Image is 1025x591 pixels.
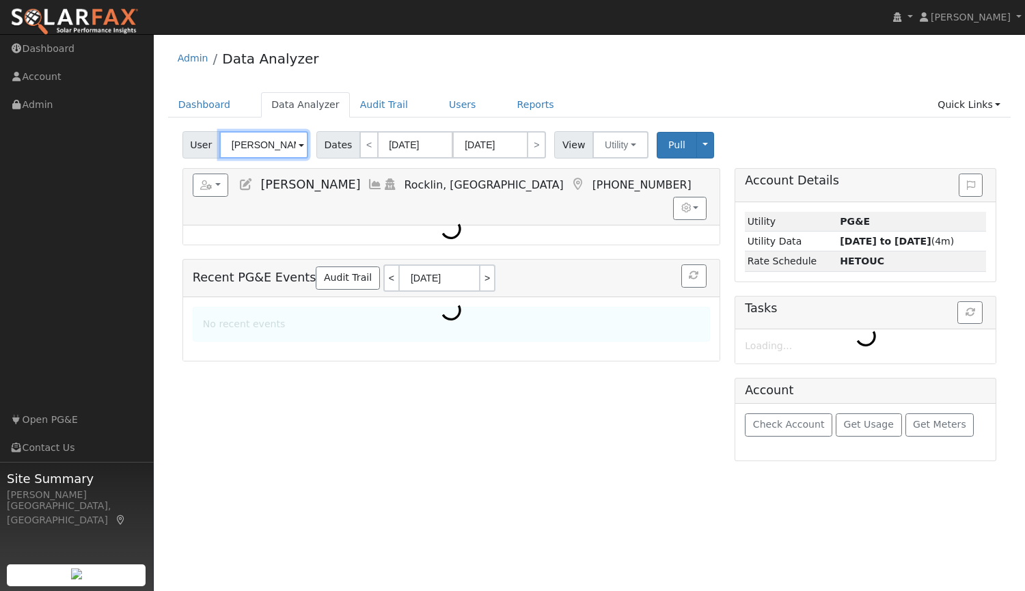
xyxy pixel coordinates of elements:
button: Get Meters [905,413,974,437]
span: [PHONE_NUMBER] [592,178,692,191]
a: Admin [178,53,208,64]
strong: ID: 17221394, authorized: 08/26/25 [840,216,870,227]
img: retrieve [71,568,82,579]
strong: [DATE] to [DATE] [840,236,931,247]
a: Reports [507,92,564,118]
span: Get Usage [844,419,894,430]
button: Refresh [681,264,707,288]
strong: V [840,256,884,266]
a: Dashboard [168,92,241,118]
button: Issue History [959,174,983,197]
span: Pull [668,139,685,150]
h5: Account Details [745,174,986,188]
span: Check Account [753,419,825,430]
td: Utility [745,212,838,232]
a: Map [571,178,586,191]
span: Get Meters [913,419,966,430]
a: Login As (last Never) [383,178,398,191]
button: Pull [657,132,697,159]
a: Edit User (36172) [238,178,254,191]
h5: Tasks [745,301,986,316]
div: [PERSON_NAME] [7,488,146,502]
a: Data Analyzer [261,92,350,118]
span: [PERSON_NAME] [260,178,360,191]
a: Data Analyzer [222,51,318,67]
a: > [480,264,495,292]
a: Multi-Series Graph [368,178,383,191]
button: Check Account [745,413,832,437]
span: [PERSON_NAME] [931,12,1011,23]
span: View [554,131,593,159]
span: Dates [316,131,360,159]
h5: Recent PG&E Events [193,264,710,292]
h5: Account [745,383,793,397]
a: Audit Trail [316,266,379,290]
a: Map [115,514,127,525]
input: Select a User [219,131,308,159]
button: Refresh [957,301,983,325]
button: Get Usage [836,413,902,437]
div: [GEOGRAPHIC_DATA], [GEOGRAPHIC_DATA] [7,499,146,527]
td: Rate Schedule [745,251,838,271]
a: Quick Links [927,92,1011,118]
a: > [527,131,546,159]
span: Site Summary [7,469,146,488]
span: User [182,131,220,159]
a: < [359,131,379,159]
span: (4m) [840,236,954,247]
a: Audit Trail [350,92,418,118]
img: SolarFax [10,8,139,36]
a: Users [439,92,487,118]
a: < [383,264,398,292]
span: Rocklin, [GEOGRAPHIC_DATA] [405,178,564,191]
td: Utility Data [745,232,838,251]
button: Utility [592,131,648,159]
